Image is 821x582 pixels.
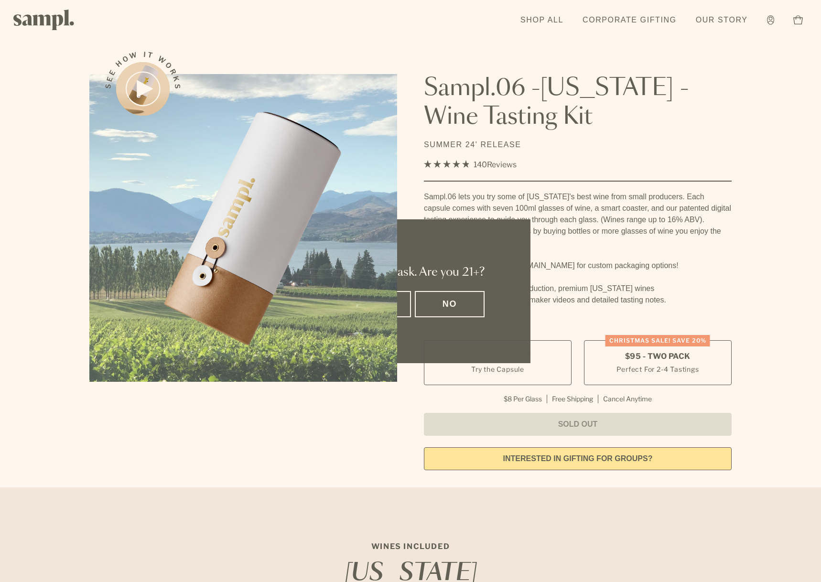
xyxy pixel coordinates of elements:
small: Try the Capsule [471,364,524,374]
div: Christmas SALE! Save 20% [605,335,710,346]
button: See how it works [116,62,170,116]
span: $55 - One Pack [466,351,529,362]
img: Sampl.06 -Washington - Wine Tasting Kit [89,74,397,382]
a: Our Story [691,10,753,31]
a: Shop All [516,10,568,31]
button: No [415,291,484,317]
a: Corporate Gifting [578,10,681,31]
div: 140Reviews [424,158,517,171]
a: interested in gifting for groups? [424,447,732,470]
h2: We have to ask. Are you 21+? [337,265,485,280]
img: Sampl logo [13,10,75,30]
span: $95 - Two Pack [625,351,691,362]
button: Sold Out [424,413,732,436]
small: Perfect For 2-4 Tastings [616,364,699,374]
